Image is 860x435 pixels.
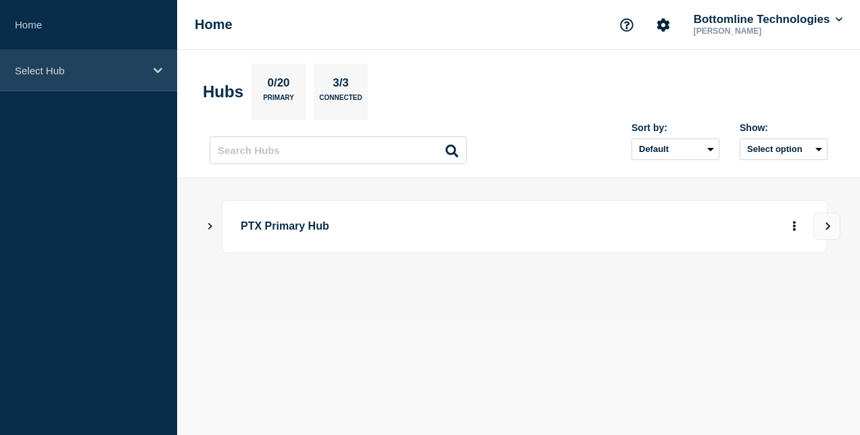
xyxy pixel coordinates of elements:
[786,214,803,239] button: More actions
[203,82,243,101] h2: Hubs
[649,11,677,39] button: Account settings
[740,138,828,160] button: Select option
[210,136,467,164] input: Search Hubs
[328,76,354,94] p: 3/3
[241,214,730,239] p: PTX Primary Hub
[813,213,840,240] button: View
[262,76,295,94] p: 0/20
[207,222,214,232] button: Show Connected Hubs
[613,11,641,39] button: Support
[740,122,828,133] div: Show:
[195,17,233,32] h1: Home
[319,94,362,108] p: Connected
[263,94,294,108] p: Primary
[631,122,719,133] div: Sort by:
[691,26,832,36] p: [PERSON_NAME]
[691,13,845,26] button: Bottomline Technologies
[15,65,145,76] p: Select Hub
[631,138,719,160] select: Sort by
